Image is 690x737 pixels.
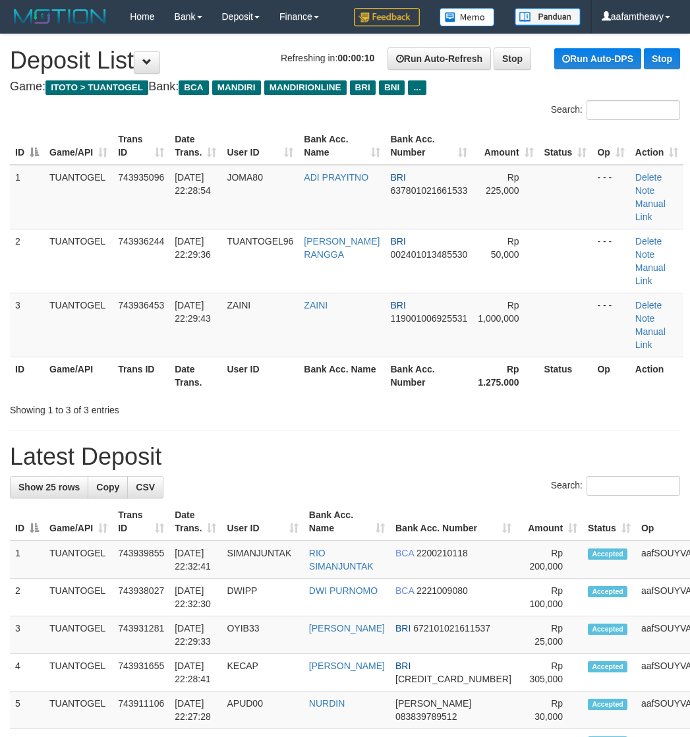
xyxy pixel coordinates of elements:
span: BRI [395,623,411,634]
td: [DATE] 22:29:33 [169,616,221,654]
th: Trans ID: activate to sort column ascending [113,127,169,165]
th: Amount: activate to sort column ascending [473,127,538,165]
span: 743935096 [118,172,164,183]
a: Stop [494,47,531,70]
td: 1 [10,541,44,579]
th: Action [630,357,684,394]
th: Game/API: activate to sort column ascending [44,127,113,165]
a: Note [635,313,655,324]
span: BRI [350,80,376,95]
th: Op [592,357,629,394]
td: - - - [592,229,629,293]
span: 743936453 [118,300,164,310]
span: Accepted [588,661,627,672]
th: Date Trans. [169,357,221,394]
a: [PERSON_NAME] RANGGA [304,236,380,260]
span: Copy [96,482,119,492]
label: Search: [551,100,680,120]
a: NURDIN [309,698,345,709]
span: [DATE] 22:29:43 [175,300,211,324]
th: Bank Acc. Number: activate to sort column ascending [390,503,517,541]
th: Op: activate to sort column ascending [592,127,629,165]
td: 3 [10,616,44,654]
span: Show 25 rows [18,482,80,492]
td: TUANTOGEL [44,692,113,729]
a: Stop [644,48,680,69]
td: TUANTOGEL [44,293,113,357]
td: [DATE] 22:32:41 [169,541,221,579]
span: ITOTO > TUANTOGEL [45,80,148,95]
th: Date Trans.: activate to sort column ascending [169,503,221,541]
th: User ID: activate to sort column ascending [221,127,299,165]
th: Date Trans.: activate to sort column ascending [169,127,221,165]
span: ... [408,80,426,95]
th: Game/API [44,357,113,394]
img: Button%20Memo.svg [440,8,495,26]
td: TUANTOGEL [44,616,113,654]
span: Rp 1,000,000 [478,300,519,324]
td: [DATE] 22:27:28 [169,692,221,729]
a: Note [635,185,655,196]
span: Rp 225,000 [486,172,519,196]
a: Manual Link [635,198,666,222]
td: Rp 25,000 [517,616,583,654]
img: panduan.png [515,8,581,26]
th: Status [539,357,592,394]
td: TUANTOGEL [44,654,113,692]
td: 5 [10,692,44,729]
a: Manual Link [635,326,666,350]
label: Search: [551,476,680,496]
th: Action: activate to sort column ascending [630,127,684,165]
td: TUANTOGEL [44,165,113,229]
a: [PERSON_NAME] [309,623,385,634]
td: APUD00 [221,692,303,729]
a: [PERSON_NAME] [309,661,385,671]
span: [DATE] 22:29:36 [175,236,211,260]
span: Refreshing in: [281,53,374,63]
div: Showing 1 to 3 of 3 entries [10,398,277,417]
span: BRI [391,300,406,310]
th: Trans ID: activate to sort column ascending [113,503,169,541]
th: Status: activate to sort column ascending [583,503,636,541]
td: Rp 305,000 [517,654,583,692]
span: BRI [391,172,406,183]
td: 743938027 [113,579,169,616]
th: Amount: activate to sort column ascending [517,503,583,541]
a: Run Auto-DPS [554,48,641,69]
span: Copy 341001029689532 to clipboard [395,674,511,684]
a: RIO SIMANJUNTAK [309,548,374,572]
span: Copy 083839789512 to clipboard [395,711,457,722]
td: TUANTOGEL [44,579,113,616]
td: Rp 200,000 [517,541,583,579]
td: - - - [592,293,629,357]
span: [DATE] 22:28:54 [175,172,211,196]
a: Delete [635,236,662,247]
a: Run Auto-Refresh [388,47,491,70]
span: BRI [395,661,411,671]
span: Copy 002401013485530 to clipboard [391,249,468,260]
span: [PERSON_NAME] [395,698,471,709]
th: Bank Acc. Number: activate to sort column ascending [386,127,473,165]
a: Show 25 rows [10,476,88,498]
a: Delete [635,172,662,183]
span: Copy 2221009080 to clipboard [417,585,468,596]
img: MOTION_logo.png [10,7,110,26]
th: Rp 1.275.000 [473,357,538,394]
span: Copy 2200210118 to clipboard [417,548,468,558]
h4: Game: Bank: [10,80,680,94]
td: 743931281 [113,616,169,654]
td: [DATE] 22:32:30 [169,579,221,616]
span: JOMA80 [227,172,262,183]
h1: Deposit List [10,47,680,74]
th: Game/API: activate to sort column ascending [44,503,113,541]
h1: Latest Deposit [10,444,680,470]
td: 3 [10,293,44,357]
td: 2 [10,579,44,616]
a: ADI PRAYITNO [304,172,368,183]
span: BRI [391,236,406,247]
span: CSV [136,482,155,492]
span: Accepted [588,624,627,635]
span: BCA [395,548,414,558]
td: 4 [10,654,44,692]
span: Accepted [588,548,627,560]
